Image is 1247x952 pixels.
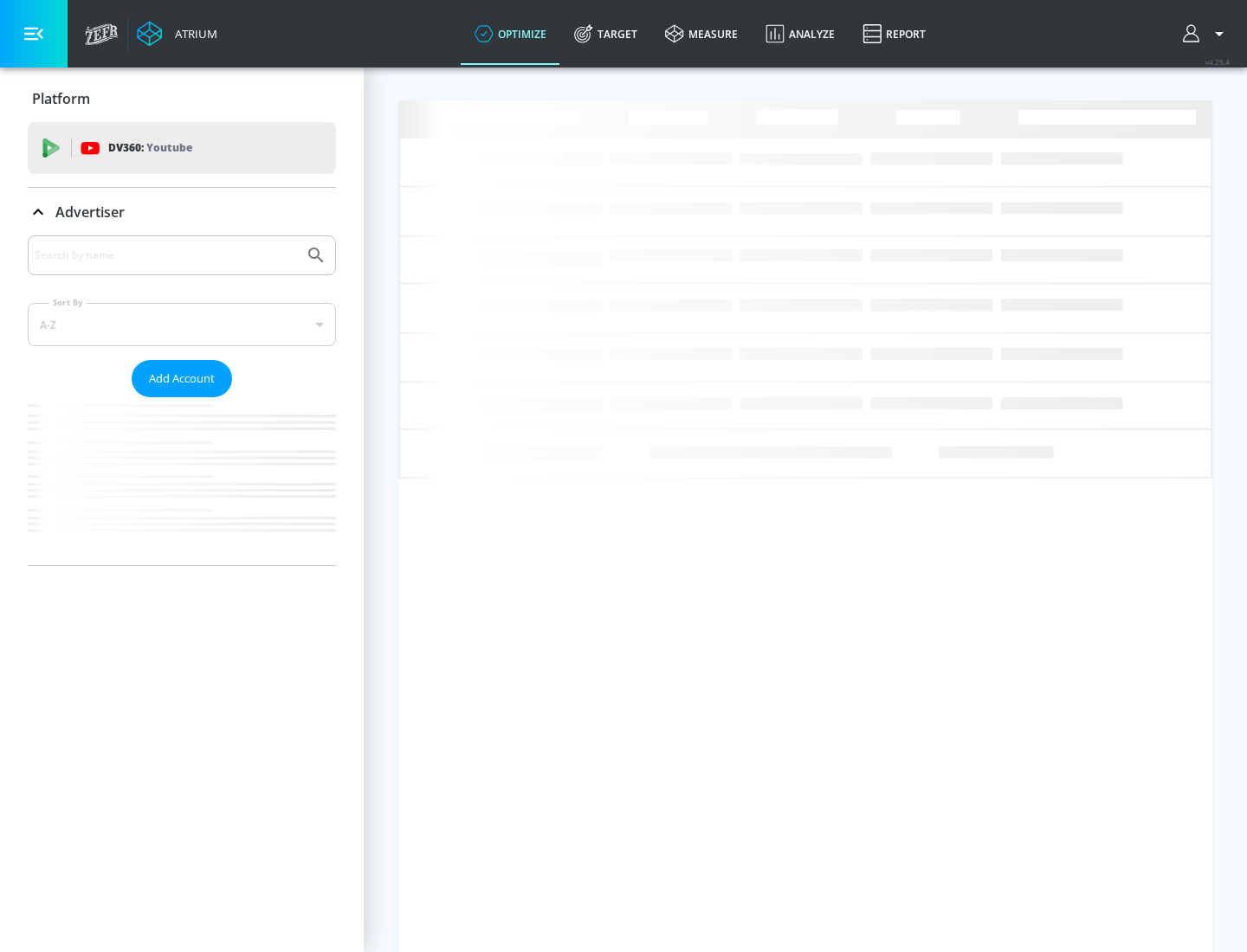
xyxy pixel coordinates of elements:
a: Analyze [752,3,849,65]
input: Search by name [35,244,297,267]
nav: list of Advertiser [28,397,336,565]
label: Sort By [49,297,87,308]
span: Add Account [149,369,215,389]
div: Advertiser [28,188,336,236]
button: Add Account [132,360,232,397]
p: Platform [32,89,90,108]
span: v 4.25.4 [1205,57,1230,67]
a: measure [651,3,752,65]
div: DV360: Youtube [28,122,336,174]
p: DV360: [108,138,192,158]
a: Atrium [137,21,217,47]
a: Report [849,3,940,65]
div: Platform [28,74,336,123]
div: Atrium [168,26,217,42]
div: Advertiser [28,235,336,565]
p: Advertiser [55,203,125,222]
a: optimize [461,3,560,65]
div: A-Z [28,303,336,346]
a: Target [560,3,651,65]
p: Youtube [146,138,192,157]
